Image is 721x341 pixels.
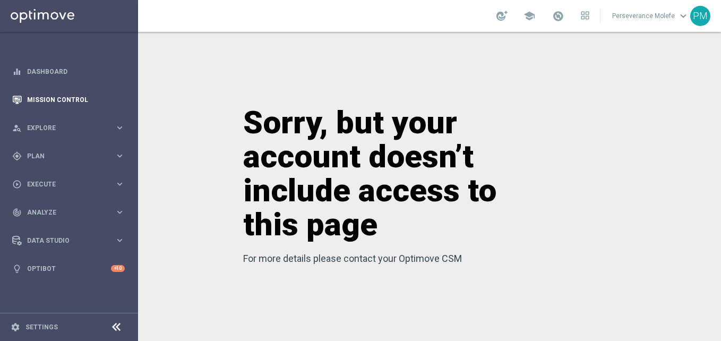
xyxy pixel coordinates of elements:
button: lightbulb Optibot +10 [12,265,125,273]
button: play_circle_outline Execute keyboard_arrow_right [12,180,125,189]
i: lightbulb [12,264,22,274]
a: Mission Control [27,86,125,114]
i: keyboard_arrow_right [115,151,125,161]
button: equalizer Dashboard [12,67,125,76]
i: play_circle_outline [12,180,22,189]
span: Analyze [27,209,115,216]
i: keyboard_arrow_right [115,235,125,245]
i: track_changes [12,208,22,217]
i: keyboard_arrow_right [115,123,125,133]
i: person_search [12,123,22,133]
div: Explore [12,123,115,133]
div: Analyze [12,208,115,217]
div: PM [690,6,710,26]
i: keyboard_arrow_right [115,207,125,217]
button: Mission Control [12,96,125,104]
span: Plan [27,153,115,159]
div: Optibot [12,254,125,283]
div: Plan [12,151,115,161]
div: Data Studio [12,236,115,245]
span: keyboard_arrow_down [677,10,689,22]
span: Explore [27,125,115,131]
i: settings [11,322,20,332]
div: Mission Control [12,86,125,114]
div: Dashboard [12,57,125,86]
a: Perseverance Molefekeyboard_arrow_down [611,8,690,24]
div: +10 [111,265,125,272]
button: person_search Explore keyboard_arrow_right [12,124,125,132]
span: school [523,10,535,22]
button: gps_fixed Plan keyboard_arrow_right [12,152,125,160]
span: Data Studio [27,237,115,244]
i: gps_fixed [12,151,22,161]
a: Optibot [27,254,111,283]
button: track_changes Analyze keyboard_arrow_right [12,208,125,217]
span: Execute [27,181,115,187]
button: Data Studio keyboard_arrow_right [12,236,125,245]
i: equalizer [12,67,22,76]
a: Dashboard [27,57,125,86]
div: Execute [12,180,115,189]
i: keyboard_arrow_right [115,179,125,189]
p: For more details please contact your Optimove CSM [243,252,519,265]
h1: Sorry, but your account doesn’t include access to this page [243,106,519,242]
a: Settings [25,324,58,330]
